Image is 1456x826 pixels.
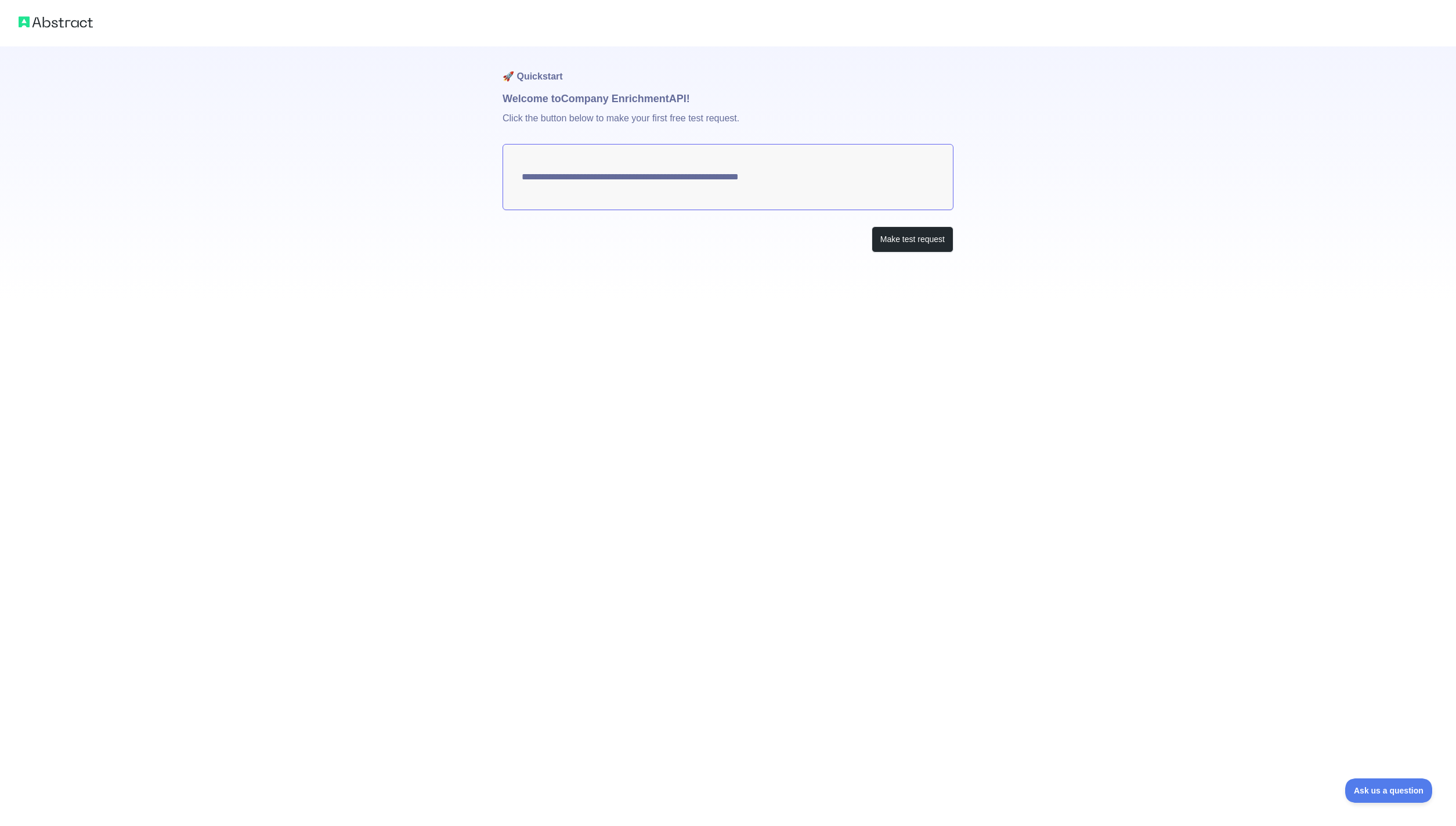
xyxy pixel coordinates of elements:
p: Click the button below to make your first free test request. [503,107,953,144]
h1: 🚀 Quickstart [503,46,953,91]
h1: Welcome to Company Enrichment API! [503,91,953,107]
button: Make test request [872,226,953,253]
iframe: Toggle Customer Support [1345,778,1433,803]
img: Abstract logo [19,14,93,30]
